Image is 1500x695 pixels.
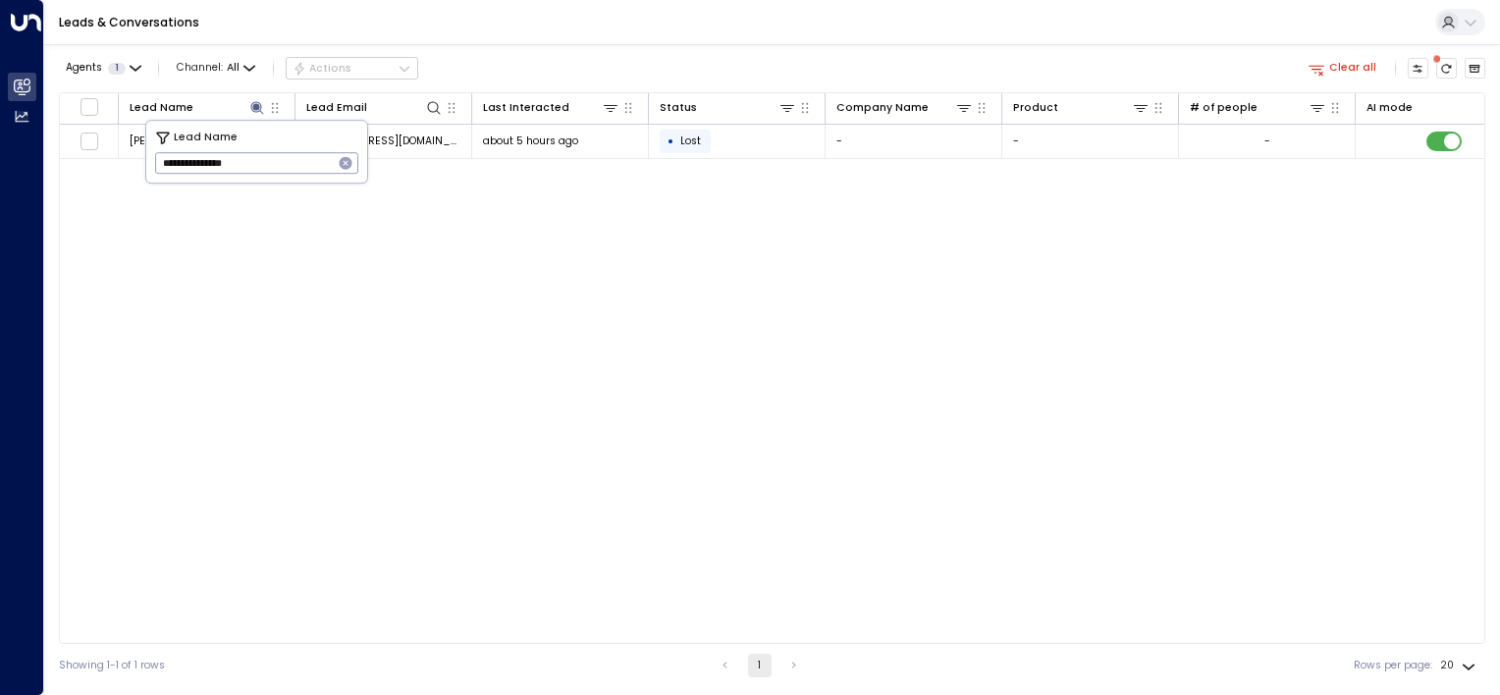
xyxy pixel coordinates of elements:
label: Rows per page: [1354,658,1432,673]
div: - [1264,134,1270,148]
div: AI mode [1366,99,1413,117]
button: Agents1 [59,58,146,79]
td: - [1002,125,1179,159]
span: 1 [108,63,126,75]
div: Actions [293,62,352,76]
button: page 1 [748,654,772,677]
span: Meredith Hansen [130,134,215,148]
div: Lead Email [306,98,444,117]
span: Toggle select row [80,132,98,150]
span: Agents [66,63,102,74]
span: There are new threads available. Refresh the grid to view the latest updates. [1436,58,1458,80]
div: Company Name [836,99,929,117]
button: Clear all [1303,58,1383,79]
td: - [826,125,1002,159]
span: All [227,62,240,74]
span: Lead Name [174,130,238,146]
div: Lead Name [130,98,267,117]
span: Toggle select all [80,97,98,116]
div: • [668,129,674,154]
span: about 5 hours ago [483,134,578,148]
div: Showing 1-1 of 1 rows [59,658,165,673]
span: Channel: [171,58,261,79]
div: 20 [1440,654,1479,677]
div: Lead Email [306,99,367,117]
div: Lead Name [130,99,193,117]
div: Status [660,99,697,117]
div: # of people [1190,98,1327,117]
div: Last Interacted [483,99,569,117]
a: Leads & Conversations [59,14,199,30]
div: # of people [1190,99,1258,117]
button: Archived Leads [1465,58,1486,80]
div: Button group with a nested menu [286,57,418,80]
span: Lost [680,134,701,148]
div: Company Name [836,98,974,117]
div: Product [1013,99,1058,117]
button: Channel:All [171,58,261,79]
button: Customize [1408,58,1429,80]
button: Actions [286,57,418,80]
nav: pagination navigation [713,654,807,677]
div: Status [660,98,797,117]
div: Product [1013,98,1151,117]
div: Last Interacted [483,98,620,117]
span: info@drmeredithhansen.com [306,134,461,148]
